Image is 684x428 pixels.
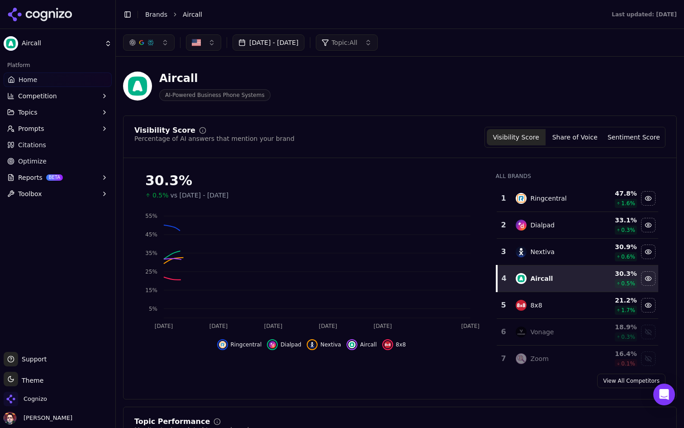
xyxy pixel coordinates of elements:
span: Ringcentral [231,341,262,348]
a: Optimize [4,154,112,168]
img: ringcentral [516,193,527,204]
tspan: [DATE] [209,323,228,329]
span: Competition [18,91,57,101]
button: Show zoom data [641,351,655,366]
button: Topics [4,105,112,120]
div: Dialpad [530,221,555,230]
span: 8x8 [396,341,406,348]
div: All Brands [496,173,658,180]
button: Hide dialpad data [267,339,301,350]
tr: 1ringcentralRingcentral47.8%1.6%Hide ringcentral data [497,185,658,212]
div: 6 [500,327,507,337]
div: Nextiva [530,247,554,256]
button: Hide nextiva data [641,245,655,259]
button: Competition [4,89,112,103]
img: aircall [516,273,527,284]
div: Percentage of AI answers that mention your brand [134,134,294,143]
span: Toolbox [18,189,42,198]
span: 0.3 % [621,333,635,341]
span: Theme [18,377,43,384]
button: Hide 8x8 data [641,298,655,313]
span: Home [19,75,37,84]
a: Brands [145,11,167,18]
button: Hide aircall data [347,339,377,350]
img: zoom [516,353,527,364]
img: nextiva [516,246,527,257]
tspan: [DATE] [319,323,337,329]
img: 8x8 [516,300,527,311]
tspan: [DATE] [155,323,173,329]
span: Nextiva [320,341,341,348]
div: 16.4 % [596,349,637,358]
button: Open organization switcher [4,392,47,406]
tspan: 55% [145,213,157,219]
tspan: [DATE] [264,323,283,329]
div: Zoom [530,354,548,363]
span: 0.5 % [621,280,635,287]
div: 47.8 % [596,189,637,198]
span: 1.7 % [621,307,635,314]
tspan: 5% [149,306,157,312]
div: 7 [500,353,507,364]
button: [DATE] - [DATE] [233,34,304,51]
div: 3 [500,246,507,257]
button: Hide aircall data [641,271,655,286]
span: Support [18,355,47,364]
span: Aircall [183,10,202,19]
div: Last updated: [DATE] [612,11,677,18]
div: 1 [500,193,507,204]
tspan: 25% [145,269,157,275]
tspan: 35% [145,250,157,256]
img: Aircall [123,72,152,101]
span: Reports [18,173,43,182]
tspan: 15% [145,287,157,293]
div: 5 [500,300,507,311]
button: Hide ringcentral data [217,339,262,350]
tr: 3nextivaNextiva30.9%0.6%Hide nextiva data [497,239,658,265]
div: Topic Performance [134,418,210,425]
div: 18.9 % [596,322,637,332]
img: Aircall [4,36,18,51]
div: Vonage [530,327,554,337]
button: Prompts [4,121,112,136]
img: dialpad [516,220,527,231]
tr: 7zoomZoom16.4%0.1%Show zoom data [497,346,658,372]
span: Prompts [18,124,44,133]
div: Visibility Score [134,127,195,134]
img: Deniz Ozcan [4,412,16,424]
button: Toolbox [4,187,112,201]
button: ReportsBETA [4,170,112,185]
button: Show vonage data [641,325,655,339]
div: 30.3 % [596,269,637,278]
span: Citations [18,140,46,149]
img: Cognizo [4,392,18,406]
a: Citations [4,138,112,152]
div: 2 [500,220,507,231]
span: Topic: All [332,38,357,47]
div: 30.9 % [596,242,637,251]
span: BETA [46,174,63,181]
button: Hide nextiva data [307,339,341,350]
img: dialpad [269,341,276,348]
nav: breadcrumb [145,10,594,19]
img: ringcentral [219,341,226,348]
button: Open user button [4,412,72,424]
span: Cognizo [24,395,47,403]
button: Sentiment Score [604,129,663,145]
span: AI-Powered Business Phone Systems [159,89,271,101]
a: Home [4,72,112,87]
div: Platform [4,58,112,72]
div: Open Intercom Messenger [653,384,675,405]
div: Aircall [530,274,553,283]
span: Aircall [22,39,101,48]
div: 4 [501,273,507,284]
img: 8x8 [384,341,391,348]
div: 21.2 % [596,296,637,305]
tr: 4aircallAircall30.3%0.5%Hide aircall data [497,265,658,292]
img: aircall [348,341,356,348]
span: Dialpad [280,341,301,348]
button: Visibility Score [487,129,546,145]
span: 0.3 % [621,226,635,234]
tr: 6vonageVonage18.9%0.3%Show vonage data [497,319,658,346]
tspan: 45% [145,231,157,238]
